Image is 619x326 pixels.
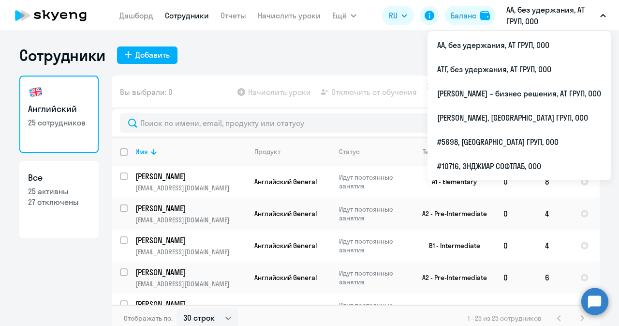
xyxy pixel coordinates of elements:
div: Продукт [254,147,331,156]
p: [PERSON_NAME] [135,203,245,214]
div: Текущий уровень [413,147,495,156]
div: Баланс [451,10,476,21]
td: A1 - Elementary [406,166,496,198]
td: 4 [537,198,573,230]
a: Начислить уроки [258,11,321,20]
p: 25 активны [28,186,90,197]
span: Английский General [254,273,317,282]
span: Вы выбрали: 0 [120,86,173,98]
td: 0 [496,166,537,198]
p: [PERSON_NAME] [135,299,245,310]
p: [EMAIL_ADDRESS][DOMAIN_NAME] [135,279,246,288]
p: [EMAIL_ADDRESS][DOMAIN_NAME] [135,216,246,224]
a: Все25 активны27 отключены [19,161,99,238]
div: Имя [135,147,148,156]
span: Английский General [254,209,317,218]
a: Английский25 сотрудников [19,76,99,153]
ul: Ещё [427,31,611,180]
p: АА, без удержания, АТ ГРУП, ООО [506,4,596,27]
a: [PERSON_NAME] [135,267,246,278]
div: Продукт [254,147,280,156]
div: Текущий уровень [423,147,478,156]
p: Идут постоянные занятия [339,269,405,286]
span: 1 - 25 из 25 сотрудников [468,314,542,323]
p: Идут постоянные занятия [339,301,405,318]
span: Английский General [254,241,317,250]
p: [PERSON_NAME] [135,267,245,278]
td: 0 [496,230,537,262]
img: english [28,84,44,100]
button: Балансbalance [445,6,496,25]
td: 6 [537,262,573,294]
a: [PERSON_NAME] [135,203,246,214]
a: Сотрудники [165,11,209,20]
span: Английский General [254,177,317,186]
td: 1 [496,294,537,326]
h3: Английский [28,103,90,115]
p: [PERSON_NAME] [135,235,245,246]
input: Поиск по имени, email, продукту или статусу [120,113,592,133]
button: Добавить [117,47,177,64]
button: Ещё [332,6,356,25]
p: Идут постоянные занятия [339,173,405,190]
p: [EMAIL_ADDRESS][DOMAIN_NAME] [135,184,246,192]
div: Добавить [135,49,170,61]
p: Идут постоянные занятия [339,237,405,254]
td: 4 [537,294,573,326]
a: [PERSON_NAME] [135,171,246,182]
span: RU [389,10,398,21]
p: 25 сотрудников [28,117,90,128]
a: [PERSON_NAME] [135,235,246,246]
td: 0 [496,262,537,294]
img: balance [480,11,490,20]
td: 4 [537,230,573,262]
p: [PERSON_NAME] [135,171,245,182]
h1: Сотрудники [19,46,105,65]
td: B1 - Intermediate [406,230,496,262]
div: Статус [339,147,360,156]
a: Отчеты [221,11,246,20]
td: 0 [496,198,537,230]
span: Ещё [332,10,347,21]
button: АА, без удержания, АТ ГРУП, ООО [501,4,611,27]
a: [PERSON_NAME] [135,299,246,310]
p: Идут постоянные занятия [339,205,405,222]
a: Дашборд [119,11,153,20]
h3: Все [28,171,90,184]
button: RU [382,6,414,25]
td: 8 [537,166,573,198]
p: [EMAIL_ADDRESS][DOMAIN_NAME] [135,248,246,256]
span: Отображать по: [124,314,173,323]
td: A2 - Pre-Intermediate [406,262,496,294]
td: A2 - Pre-Intermediate [406,198,496,230]
div: Статус [339,147,405,156]
p: 27 отключены [28,197,90,207]
div: Имя [135,147,246,156]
